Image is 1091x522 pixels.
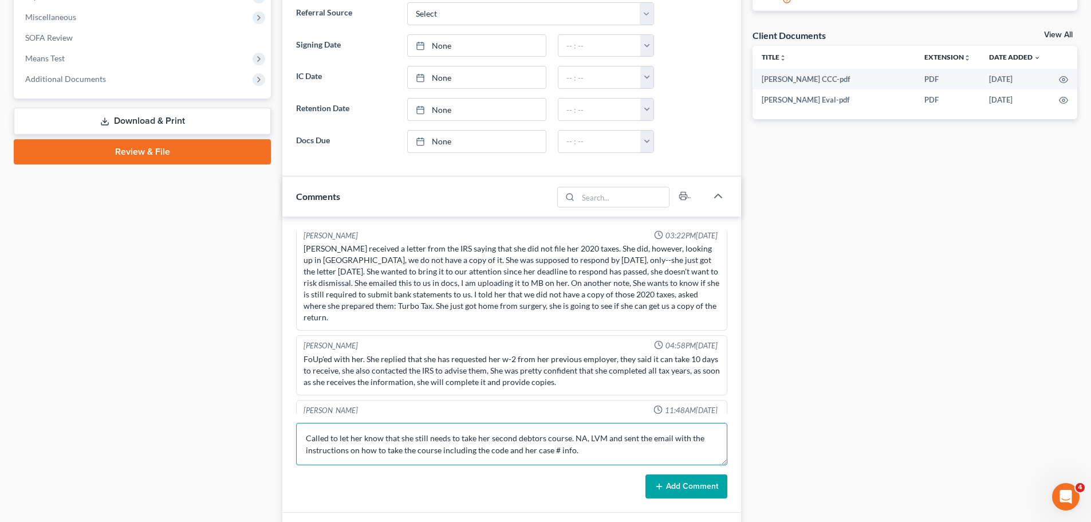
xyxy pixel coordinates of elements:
[14,108,271,135] a: Download & Print
[408,66,546,88] a: None
[924,53,971,61] a: Extensionunfold_more
[1052,483,1080,511] iframe: Intercom live chat
[558,131,641,152] input: -- : --
[25,33,73,42] span: SOFA Review
[290,2,401,25] label: Referral Source
[290,98,401,121] label: Retention Date
[25,53,65,63] span: Means Test
[665,230,718,241] span: 03:22PM[DATE]
[290,130,401,153] label: Docs Due
[1034,54,1041,61] i: expand_more
[915,89,980,110] td: PDF
[304,243,720,323] div: [PERSON_NAME] received a letter from the IRS saying that she did not file her 2020 taxes. She did...
[1076,483,1085,492] span: 4
[915,69,980,89] td: PDF
[290,66,401,89] label: IC Date
[558,66,641,88] input: -- : --
[558,99,641,120] input: -- : --
[753,89,915,110] td: [PERSON_NAME] Eval-pdf
[296,191,340,202] span: Comments
[779,54,786,61] i: unfold_more
[304,405,358,416] div: [PERSON_NAME]
[964,54,971,61] i: unfold_more
[558,35,641,57] input: -- : --
[25,12,76,22] span: Miscellaneous
[1044,31,1073,39] a: View All
[408,99,546,120] a: None
[25,74,106,84] span: Additional Documents
[16,28,271,48] a: SOFA Review
[14,139,271,164] a: Review & File
[578,187,669,207] input: Search...
[753,69,915,89] td: [PERSON_NAME] CCC-pdf
[980,89,1050,110] td: [DATE]
[665,405,718,416] span: 11:48AM[DATE]
[304,354,720,388] div: FoUp'ed with her. She replied that she has requested her w-2 from her previous employer, they sai...
[304,230,358,241] div: [PERSON_NAME]
[645,474,727,499] button: Add Comment
[408,131,546,152] a: None
[753,29,826,41] div: Client Documents
[980,69,1050,89] td: [DATE]
[762,53,786,61] a: Titleunfold_more
[989,53,1041,61] a: Date Added expand_more
[304,340,358,351] div: [PERSON_NAME]
[408,35,546,57] a: None
[290,34,401,57] label: Signing Date
[665,340,718,351] span: 04:58PM[DATE]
